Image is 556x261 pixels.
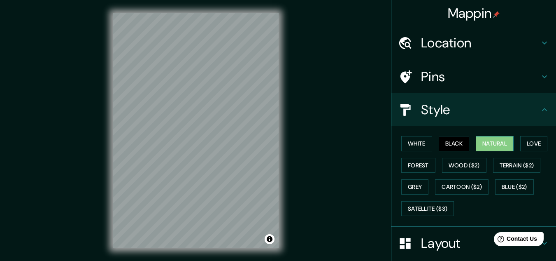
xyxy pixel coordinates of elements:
[493,11,500,18] img: pin-icon.png
[401,158,435,173] button: Forest
[421,68,540,85] h4: Pins
[391,26,556,59] div: Location
[391,60,556,93] div: Pins
[401,179,428,195] button: Grey
[476,136,514,151] button: Natural
[483,229,547,252] iframe: Help widget launcher
[439,136,470,151] button: Black
[421,235,540,252] h4: Layout
[401,136,432,151] button: White
[442,158,486,173] button: Wood ($2)
[265,234,275,244] button: Toggle attribution
[493,158,541,173] button: Terrain ($2)
[448,5,500,21] h4: Mappin
[391,93,556,126] div: Style
[495,179,534,195] button: Blue ($2)
[520,136,547,151] button: Love
[113,13,279,248] canvas: Map
[401,201,454,216] button: Satellite ($3)
[391,227,556,260] div: Layout
[435,179,489,195] button: Cartoon ($2)
[421,35,540,51] h4: Location
[421,101,540,118] h4: Style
